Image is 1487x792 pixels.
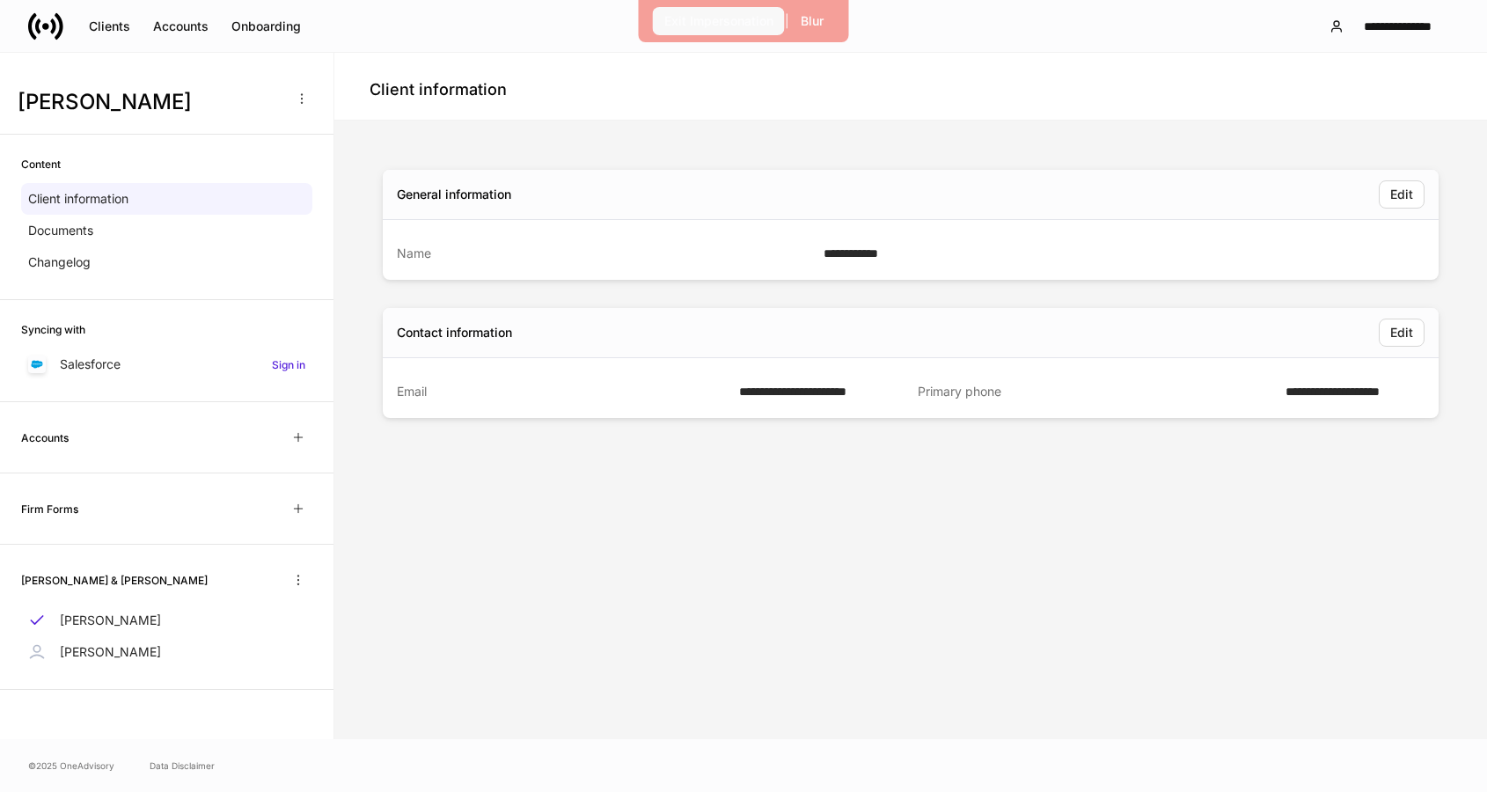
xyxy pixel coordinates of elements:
a: [PERSON_NAME] [21,636,312,668]
button: Clients [77,12,142,40]
div: General information [397,186,511,203]
div: Onboarding [231,18,301,35]
div: Name [397,245,813,262]
a: Documents [21,215,312,246]
h6: [PERSON_NAME] & [PERSON_NAME] [21,572,208,589]
div: Contact information [397,324,512,341]
h6: Syncing with [21,321,85,338]
h6: Firm Forms [21,501,78,517]
p: [PERSON_NAME] [60,643,161,661]
p: [PERSON_NAME] [60,612,161,629]
h3: [PERSON_NAME] [18,88,281,116]
h4: Client information [370,79,507,100]
button: Blur [789,7,835,35]
a: [PERSON_NAME] [21,605,312,636]
div: Exit Impersonation [664,12,773,30]
div: Edit [1390,186,1413,203]
div: Email [397,383,729,400]
p: Changelog [28,253,91,271]
a: SalesforceSign in [21,348,312,380]
a: Changelog [21,246,312,278]
div: Accounts [153,18,209,35]
button: Edit [1379,319,1425,347]
p: Documents [28,222,93,239]
a: Client information [21,183,312,215]
button: Accounts [142,12,220,40]
p: Salesforce [60,356,121,373]
a: Data Disclaimer [150,759,215,773]
div: Edit [1390,324,1413,341]
button: Exit Impersonation [653,7,785,35]
button: Onboarding [220,12,312,40]
span: © 2025 OneAdvisory [28,759,114,773]
button: Edit [1379,180,1425,209]
h6: Sign in [272,356,305,373]
div: Clients [89,18,130,35]
p: Client information [28,190,128,208]
div: Primary phone [918,383,1275,400]
h6: Accounts [21,429,69,446]
h6: Content [21,156,61,172]
div: Blur [801,12,824,30]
